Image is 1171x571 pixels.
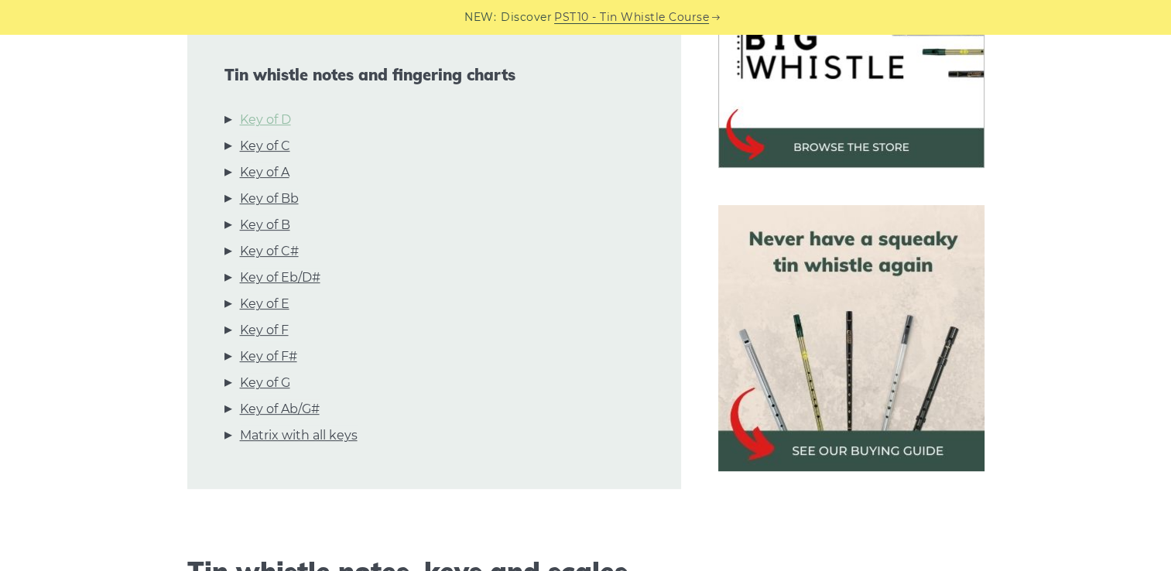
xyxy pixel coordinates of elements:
a: Key of Eb/D# [240,268,320,288]
a: Key of A [240,162,289,183]
span: Tin whistle notes and fingering charts [224,66,644,84]
a: Key of Ab/G# [240,399,320,419]
a: Key of B [240,215,290,235]
a: Key of F [240,320,289,340]
a: Key of E [240,294,289,314]
a: Key of D [240,110,291,130]
img: tin whistle buying guide [718,205,984,471]
a: PST10 - Tin Whistle Course [554,9,709,26]
a: Key of C [240,136,290,156]
a: Key of C# [240,241,299,262]
span: Discover [501,9,552,26]
a: Key of F# [240,347,297,367]
a: Key of G [240,373,290,393]
span: NEW: [464,9,496,26]
a: Key of Bb [240,189,299,209]
a: Matrix with all keys [240,426,358,446]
